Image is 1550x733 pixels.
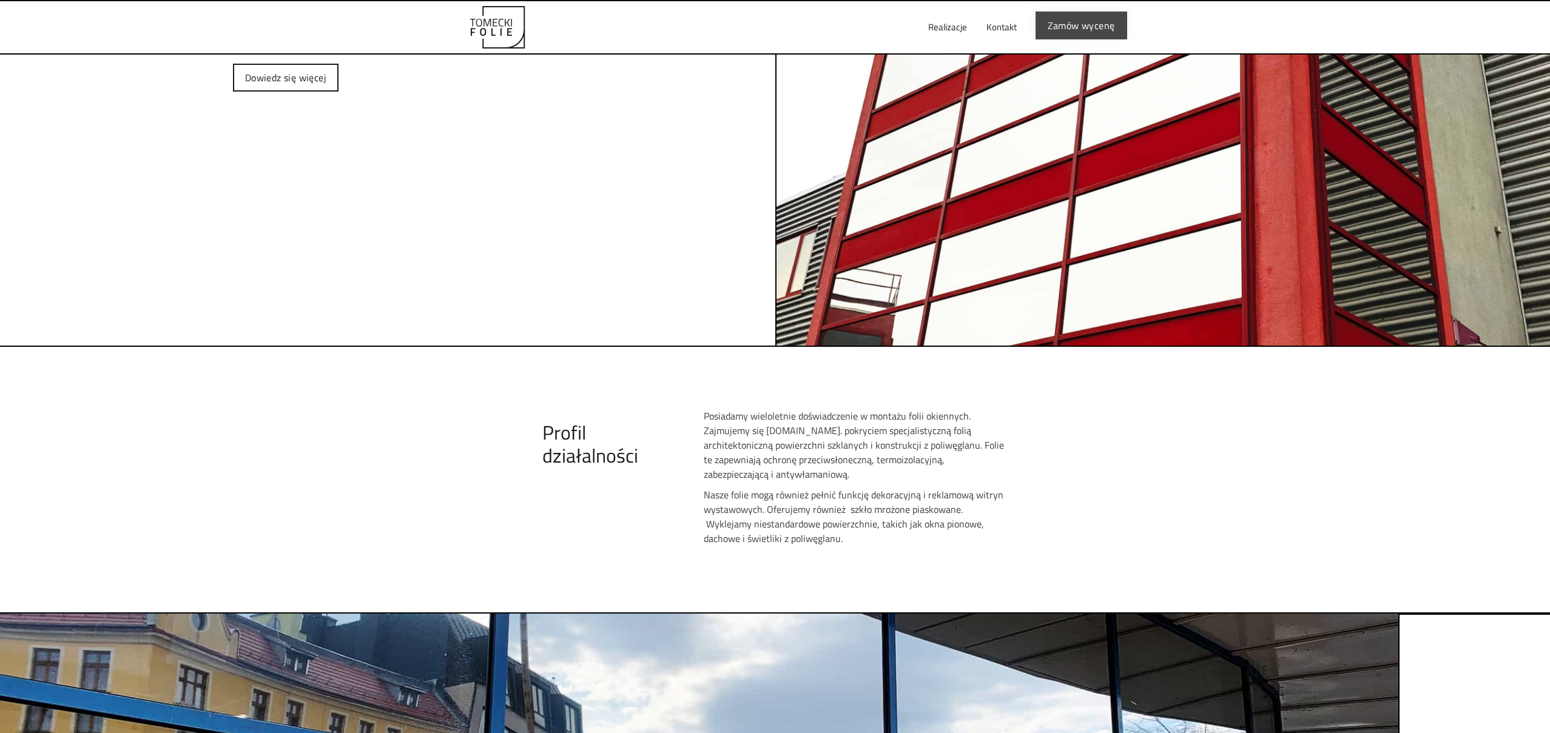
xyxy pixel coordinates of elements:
[977,8,1026,47] a: Kontakt
[542,421,676,467] h3: Profil działalności
[1036,12,1127,39] a: Zamów wycenę
[233,64,339,92] a: Dowiedz się więcej
[918,8,977,47] a: Realizacje
[704,409,1008,481] p: Posiadamy wieloletnie doświadczenie w montażu folii okiennych. Zajmujemy się [DOMAIN_NAME]. pokry...
[704,487,1008,546] p: Nasze folie mogą również pełnić funkcję dekoracyjną i reklamową witryn wystawowych. Oferujemy rów...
